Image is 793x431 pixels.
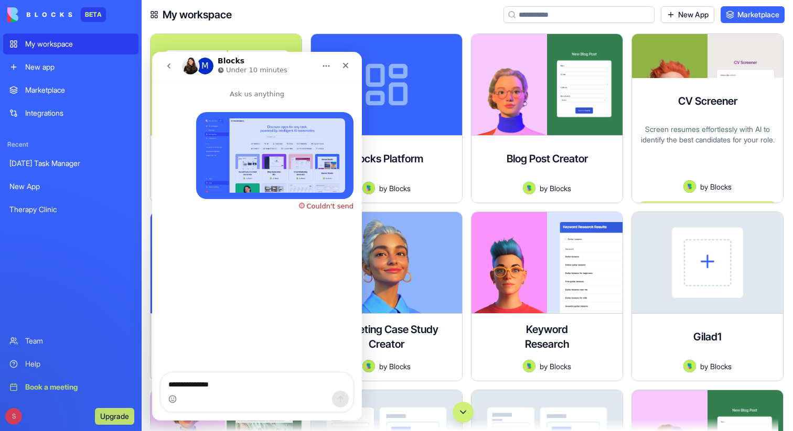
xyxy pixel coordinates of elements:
[7,7,72,22] img: logo
[683,360,696,372] img: Avatar
[3,34,138,54] a: My workspace
[631,34,784,203] a: CV ScreenerScreen resumes effortlessly with AI to identify the best candidates for your role.Avat...
[310,34,463,203] a: Blocks PlatformAvatarbyBlocks
[640,201,775,222] button: Launch
[3,377,138,397] a: Book a meeting
[25,62,132,72] div: New app
[25,39,132,49] div: My workspace
[16,343,25,351] button: Emoji picker
[379,183,387,194] span: by
[631,212,784,381] a: Gilad1AvatarbyBlocks
[95,411,134,421] a: Upgrade
[389,361,411,372] span: Blocks
[640,124,775,180] div: Screen resumes effortlessly with AI to identify the best candidates for your role.
[710,181,732,192] span: Blocks
[25,382,132,392] div: Book a meeting
[319,322,454,351] h4: Marketing Case Study Creator
[3,176,138,197] a: New App
[471,34,623,203] a: Blog Post CreatorAvatarbyBlocks
[81,7,106,22] div: BETA
[95,408,134,425] button: Upgrade
[3,80,138,101] a: Marketplace
[3,140,138,149] span: Recent
[471,212,623,381] a: Keyword ResearchAvatarbyBlocks
[25,336,132,346] div: Team
[710,361,732,372] span: Blocks
[379,361,387,372] span: by
[453,402,474,423] button: Scroll to bottom
[152,52,362,421] iframe: Intercom live chat
[700,361,708,372] span: by
[683,180,696,193] img: Avatar
[350,151,423,166] h4: Blocks Platform
[9,181,132,192] div: New App
[550,183,571,194] span: Blocks
[721,6,785,23] a: Marketplace
[540,183,548,194] span: by
[3,353,138,374] a: Help
[3,330,138,351] a: Team
[9,204,132,215] div: Therapy Clinic
[150,34,302,203] a: Swot AnalysisAvatarbyBlocks
[540,361,548,372] span: by
[661,6,714,23] a: New App
[523,360,535,372] img: Avatar
[5,408,22,425] span: S
[9,321,201,339] textarea: Message…
[389,183,411,194] span: Blocks
[3,103,138,124] a: Integrations
[310,212,463,381] a: Marketing Case Study CreatorAvatarbyBlocks
[25,85,132,95] div: Marketplace
[700,181,708,192] span: by
[693,329,722,344] h4: Gilad1
[362,182,375,194] img: Avatar
[180,339,197,356] button: Send a message…
[155,151,201,158] div: Couldn't send
[3,57,138,78] a: New app
[9,158,132,169] div: [DATE] Task Manager
[3,199,138,220] a: Therapy Clinic
[362,360,375,372] img: Avatar
[25,108,132,118] div: Integrations
[150,212,302,381] a: Company AnalysisAvatarbyBlocks
[550,361,571,372] span: Blocks
[523,182,535,194] img: Avatar
[505,322,589,351] h4: Keyword Research
[163,7,232,22] h4: My workspace
[678,94,737,108] h4: CV Screener
[7,7,106,22] a: BETA
[3,153,138,174] a: [DATE] Task Manager
[25,359,132,369] div: Help
[507,151,588,166] h4: Blog Post Creator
